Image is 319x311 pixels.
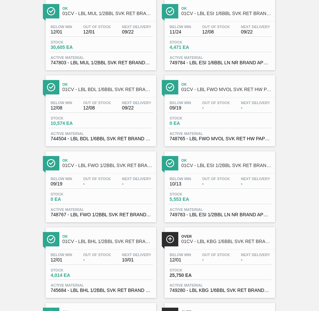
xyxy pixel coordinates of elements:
[166,159,174,167] img: Ícone
[181,82,272,86] span: Ok
[47,7,55,15] img: Ícone
[47,235,55,243] img: Ícone
[170,253,191,257] span: Below Min
[170,121,216,126] span: 0 EA
[51,105,72,110] span: 12/08
[51,116,98,120] span: Stock
[51,101,72,105] span: Below Min
[51,212,151,217] span: 748767 - LBL FWO 1/2BBL SVK RET BRAND PAPER 0821
[170,212,270,217] span: 749783 - LBL ESI 1/2BBL LN NR BRAND APL 0724 #4 8
[181,6,272,10] span: Ok
[241,257,270,262] span: -
[51,45,98,50] span: 30,605 EA
[62,6,153,10] span: Ok
[170,29,191,34] span: 11/24
[122,257,151,262] span: 10/01
[170,40,216,44] span: Stock
[62,87,153,92] span: 01CV - LBL BDL 1/6BBL SVK RET BRAND PPS #4
[202,105,230,110] span: -
[62,239,153,244] span: 01CV - LBL BHL 1/2BBL SVK RET BRAND PPS #4
[51,192,98,196] span: Stock
[51,181,72,186] span: 09/19
[122,177,151,181] span: Next Delivery
[181,87,272,92] span: 01CV - LBL FWO MVOL SVK RET HW PAPER #3
[202,257,230,262] span: -
[62,158,153,162] span: Ok
[241,181,270,186] span: -
[83,101,111,105] span: Out Of Stock
[170,25,191,29] span: Below Min
[51,56,151,60] span: Active Material
[170,288,270,293] span: 749280 - LBL KBG 1/6BBL SVK RET BRAND PPS 0123 #4
[170,181,191,186] span: 10/13
[241,177,270,181] span: Next Delivery
[202,101,230,105] span: Out Of Stock
[159,146,278,222] a: ÍconeOk01CV - LBL ESI 1/2BBL SVK RET BRAND PPS #4Below Min10/13Out Of Stock-Next Delivery-Stock5,...
[51,288,151,293] span: 745684 - LBL BHL 1/2BBL SVK RET BRAND PPS 0717 #4
[51,25,72,29] span: Below Min
[51,273,98,278] span: 4,014 EA
[83,105,111,110] span: 12/08
[47,83,55,91] img: Ícone
[181,11,272,16] span: 01CV - LBL ESI 1/6BBL SVK RET BRAND PPS #4
[170,132,270,136] span: Active Material
[51,208,151,212] span: Active Material
[202,25,230,29] span: Out Of Stock
[51,257,72,262] span: 12/01
[170,116,216,120] span: Stock
[51,177,72,181] span: Below Min
[170,101,191,105] span: Below Min
[51,40,98,44] span: Stock
[41,146,159,222] a: ÍconeOk01CV - LBL FWO 1/2BBL SVK RET BRAND PAPER #4Below Min09/19Out Of Stock-Next Delivery-Stock...
[51,60,151,65] span: 747803 - LBL MUL 1/2BBL SVK RET BRAND PPS 0220 #4
[170,197,216,202] span: 5,553 EA
[181,239,272,244] span: 01CV - LBL KBG 1/6BBL SVK RET BRAND PPS #4
[83,177,111,181] span: Out Of Stock
[170,283,270,287] span: Active Material
[241,25,270,29] span: Next Delivery
[122,181,151,186] span: -
[170,273,216,278] span: 25,750 EA
[51,132,151,136] span: Active Material
[170,257,191,262] span: 12/01
[181,234,272,238] span: Over
[122,105,151,110] span: 09/22
[62,163,153,168] span: 01CV - LBL FWO 1/2BBL SVK RET BRAND PAPER #4
[241,253,270,257] span: Next Delivery
[166,83,174,91] img: Ícone
[51,283,151,287] span: Active Material
[62,234,153,238] span: Ok
[83,181,111,186] span: -
[202,29,230,34] span: 12/08
[83,257,111,262] span: -
[83,29,111,34] span: 12/01
[170,268,216,272] span: Stock
[202,177,230,181] span: Out Of Stock
[241,101,270,105] span: Next Delivery
[41,70,159,146] a: ÍconeOk01CV - LBL BDL 1/6BBL SVK RET BRAND PPS #4Below Min12/08Out Of Stock12/08Next Delivery09/2...
[170,208,270,212] span: Active Material
[181,163,272,168] span: 01CV - LBL ESI 1/2BBL SVK RET BRAND PPS #4
[170,60,270,65] span: 749784 - LBL ESI 1/6BBL LN NR BRAND APL 0724 #4 8
[83,253,111,257] span: Out Of Stock
[83,25,111,29] span: Out Of Stock
[51,29,72,34] span: 12/01
[122,25,151,29] span: Next Delivery
[51,136,151,141] span: 744504 - LBL BDL 1/6BBL SVK RET BRAND PPS 1215 #4
[122,253,151,257] span: Next Delivery
[122,101,151,105] span: Next Delivery
[51,121,98,126] span: 10,574 EA
[170,56,270,60] span: Active Material
[159,222,278,298] a: ÍconeOver01CV - LBL KBG 1/6BBL SVK RET BRAND PPS #4Below Min12/01Out Of Stock-Next Delivery-Stock...
[47,159,55,167] img: Ícone
[166,7,174,15] img: Ícone
[170,45,216,50] span: 4,471 EA
[62,82,153,86] span: Ok
[241,29,270,34] span: 09/22
[170,192,216,196] span: Stock
[170,136,270,141] span: 748765 - LBL FWO MVOL SVK RET HW PAPER 0821 #3 BE
[51,197,98,202] span: 0 EA
[170,105,191,110] span: 09/19
[51,253,72,257] span: Below Min
[202,253,230,257] span: Out Of Stock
